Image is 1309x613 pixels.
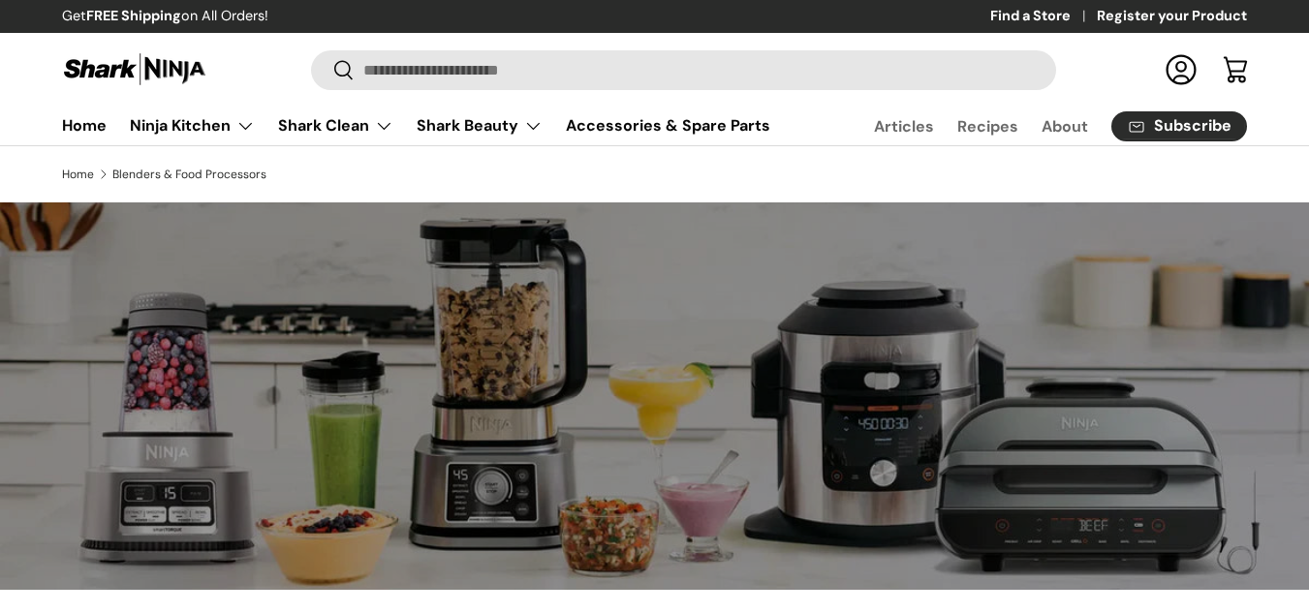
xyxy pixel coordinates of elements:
[278,107,393,145] a: Shark Clean
[62,50,207,88] img: Shark Ninja Philippines
[62,169,94,180] a: Home
[874,107,934,145] a: Articles
[1042,107,1088,145] a: About
[62,6,268,27] p: Get on All Orders!
[62,107,770,145] nav: Primary
[990,6,1097,27] a: Find a Store
[957,107,1018,145] a: Recipes
[130,107,255,145] a: Ninja Kitchen
[1154,118,1231,134] span: Subscribe
[1111,111,1247,141] a: Subscribe
[86,7,181,24] strong: FREE Shipping
[566,107,770,144] a: Accessories & Spare Parts
[62,166,1247,183] nav: Breadcrumbs
[62,107,107,144] a: Home
[112,169,266,180] a: Blenders & Food Processors
[1097,6,1247,27] a: Register your Product
[405,107,554,145] summary: Shark Beauty
[827,107,1247,145] nav: Secondary
[266,107,405,145] summary: Shark Clean
[118,107,266,145] summary: Ninja Kitchen
[417,107,543,145] a: Shark Beauty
